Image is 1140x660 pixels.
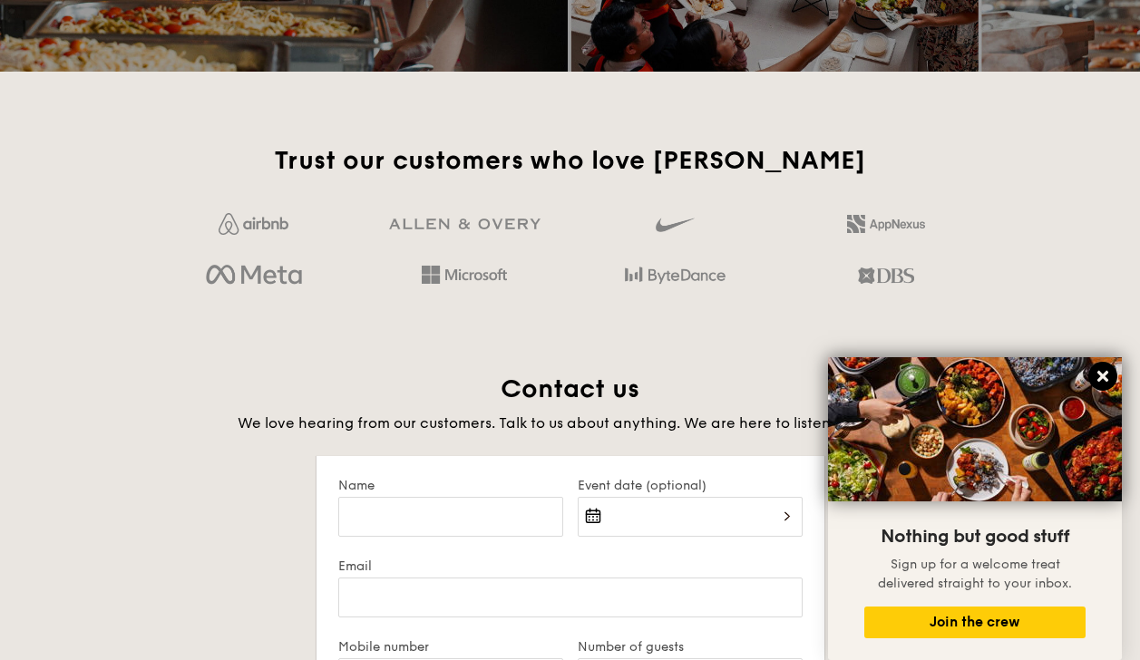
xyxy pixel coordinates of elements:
[219,213,288,235] img: Jf4Dw0UUCKFd4aYAAAAASUVORK5CYII=
[625,260,726,291] img: bytedance.dc5c0c88.png
[858,260,913,291] img: dbs.a5bdd427.png
[578,478,803,493] label: Event date (optional)
[656,209,694,240] img: gdlseuq06himwAAAABJRU5ErkJggg==
[338,639,563,655] label: Mobile number
[828,357,1122,501] img: DSC07876-Edit02-Large.jpeg
[238,414,902,432] span: We love hearing from our customers. Talk to us about anything. We are here to listen and help.
[847,215,925,233] img: 2L6uqdT+6BmeAFDfWP11wfMG223fXktMZIL+i+lTG25h0NjUBKOYhdW2Kn6T+C0Q7bASH2i+1JIsIulPLIv5Ss6l0e291fRVW...
[578,639,803,655] label: Number of guests
[156,144,984,177] h2: Trust our customers who love [PERSON_NAME]
[338,558,803,574] label: Email
[501,374,639,404] span: Contact us
[338,478,563,493] label: Name
[422,266,507,284] img: Hd4TfVa7bNwuIo1gAAAAASUVORK5CYII=
[389,218,541,230] img: GRg3jHAAAAABJRU5ErkJggg==
[864,607,1086,638] button: Join the crew
[878,557,1072,591] span: Sign up for a welcome treat delivered straight to your inbox.
[1088,362,1117,391] button: Close
[206,260,301,291] img: meta.d311700b.png
[881,526,1069,548] span: Nothing but good stuff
